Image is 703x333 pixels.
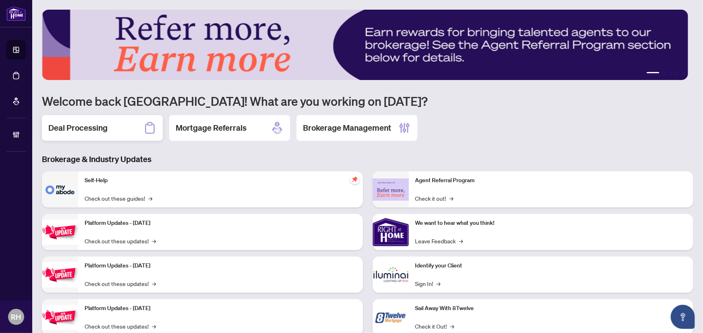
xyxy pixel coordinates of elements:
a: Check out these updates!→ [85,322,156,331]
a: Check out these guides!→ [85,194,152,203]
a: Check it out!→ [415,194,454,203]
span: → [459,236,463,245]
p: Self-Help [85,176,357,185]
p: Platform Updates - [DATE] [85,304,357,313]
span: RH [11,311,21,323]
p: Platform Updates - [DATE] [85,261,357,270]
a: Check out these updates!→ [85,279,156,288]
p: Platform Updates - [DATE] [85,219,357,228]
img: Identify your Client [373,257,409,293]
img: Platform Updates - July 8, 2025 [42,262,78,288]
img: Platform Updates - July 21, 2025 [42,220,78,245]
h1: Welcome back [GEOGRAPHIC_DATA]! What are you working on [DATE]? [42,93,693,109]
img: Agent Referral Program [373,179,409,201]
button: Open asap [671,305,695,329]
span: → [152,279,156,288]
span: → [450,322,454,331]
span: → [450,194,454,203]
a: Check out these updates!→ [85,236,156,245]
p: We want to hear what you think! [415,219,687,228]
p: Sail Away With 8Twelve [415,304,687,313]
span: → [437,279,441,288]
a: Leave Feedback→ [415,236,463,245]
img: logo [6,6,26,21]
button: 5 [682,72,685,75]
span: → [152,236,156,245]
h2: Brokerage Management [303,122,391,134]
img: Self-Help [42,171,78,208]
button: 3 [669,72,672,75]
a: Check it Out!→ [415,322,454,331]
span: pushpin [350,175,360,184]
button: 4 [676,72,679,75]
p: Identify your Client [415,261,687,270]
button: 1 [647,72,659,75]
img: Platform Updates - June 23, 2025 [42,305,78,330]
h2: Mortgage Referrals [176,122,247,134]
a: Sign In!→ [415,279,441,288]
button: 2 [663,72,666,75]
img: Slide 0 [42,10,688,80]
span: → [152,322,156,331]
span: → [148,194,152,203]
p: Agent Referral Program [415,176,687,185]
img: We want to hear what you think! [373,214,409,250]
h3: Brokerage & Industry Updates [42,154,693,165]
h2: Deal Processing [48,122,108,134]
